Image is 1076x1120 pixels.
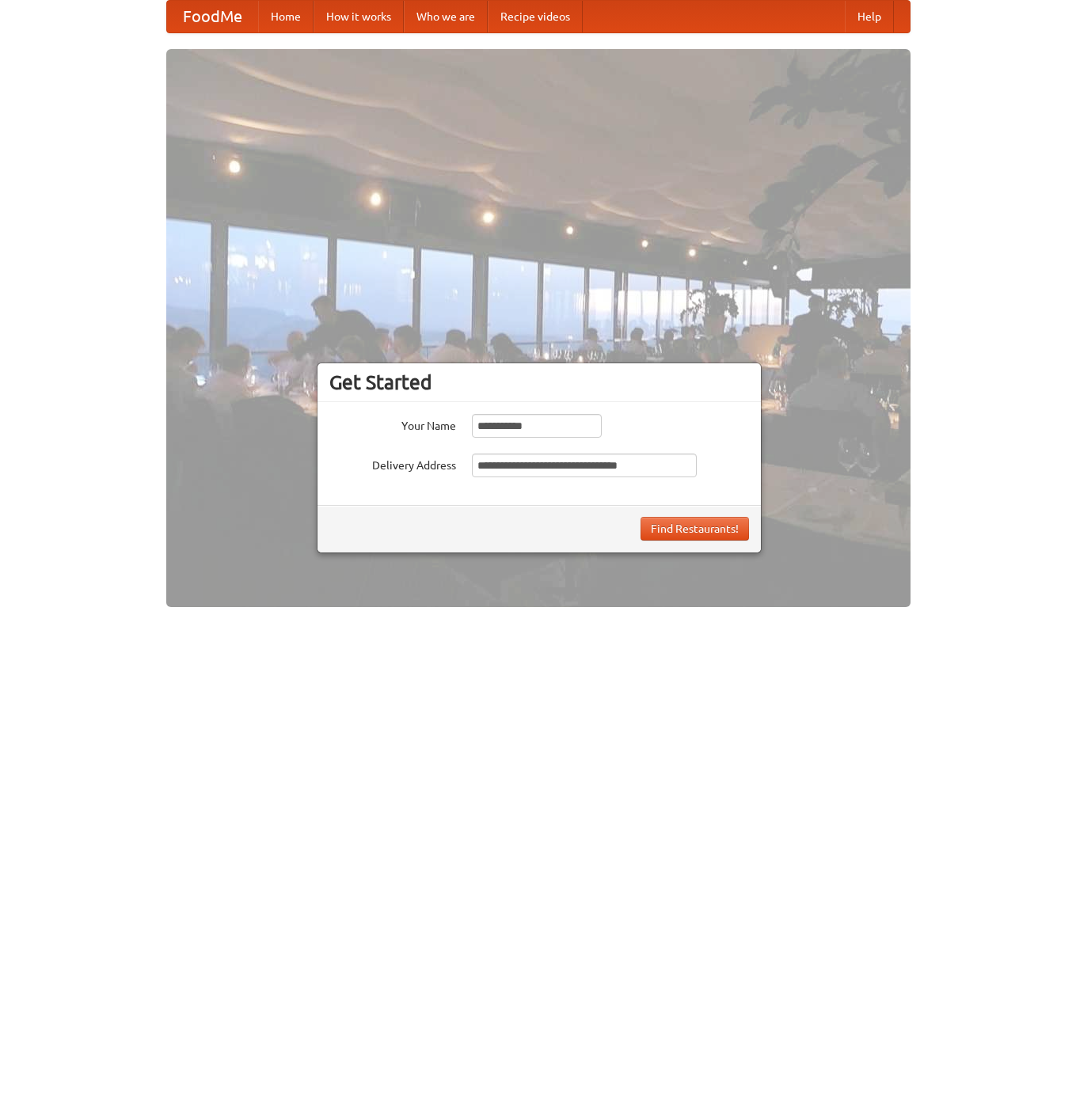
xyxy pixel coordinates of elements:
label: Your Name [329,414,456,434]
a: Who we are [404,1,488,32]
a: How it works [314,1,404,32]
a: Recipe videos [488,1,583,32]
h3: Get Started [329,370,749,394]
label: Delivery Address [329,454,456,473]
a: Home [258,1,314,32]
a: Help [845,1,894,32]
button: Find Restaurants! [641,517,749,541]
a: FoodMe [167,1,258,32]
